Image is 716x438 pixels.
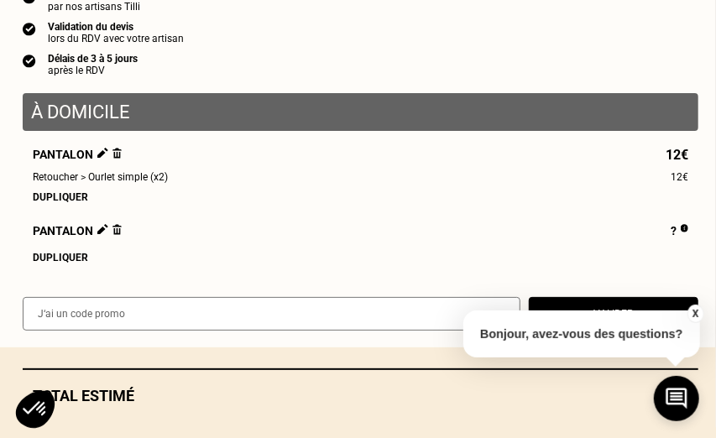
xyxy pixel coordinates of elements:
img: Supprimer [112,224,122,235]
button: X [687,305,703,323]
div: Total estimé [23,387,698,404]
img: icon list info [23,53,36,68]
div: ? [672,224,688,239]
div: par nos artisans Tilli [48,1,140,13]
span: Retoucher > Ourlet simple (x2) [33,170,168,185]
img: Supprimer [112,148,122,159]
div: lors du RDV avec votre artisan [48,33,184,44]
img: Éditer [97,148,108,159]
span: Pantalon [33,148,122,162]
div: Dupliquer [33,252,688,263]
input: J‘ai un code promo [23,297,520,331]
div: Délais de 3 à 5 jours [48,53,138,65]
div: Dupliquer [33,191,688,203]
div: après le RDV [48,65,138,76]
img: icon list info [23,21,36,36]
img: Éditer [97,224,108,235]
span: 12€ [671,170,688,185]
span: Pantalon [33,224,122,239]
p: Bonjour, avez-vous des questions? [463,310,700,357]
span: 12€ [666,148,688,162]
p: À domicile [31,102,690,123]
div: Validation du devis [48,21,184,33]
img: Pourquoi le prix est indéfini ? [681,224,688,232]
